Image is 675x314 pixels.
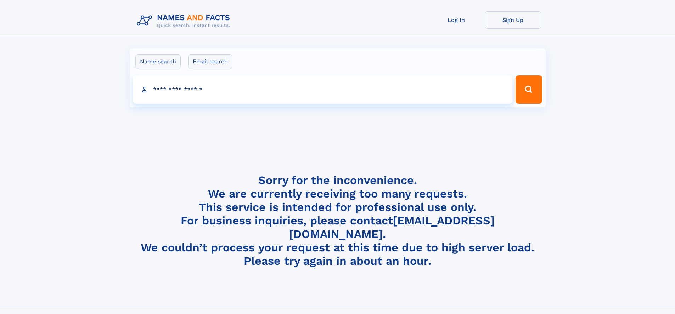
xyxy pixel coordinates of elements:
[188,54,232,69] label: Email search
[134,173,541,268] h4: Sorry for the inconvenience. We are currently receiving too many requests. This service is intend...
[289,214,495,241] a: [EMAIL_ADDRESS][DOMAIN_NAME]
[516,75,542,104] button: Search Button
[135,54,181,69] label: Name search
[134,11,236,30] img: Logo Names and Facts
[133,75,513,104] input: search input
[428,11,485,29] a: Log In
[485,11,541,29] a: Sign Up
